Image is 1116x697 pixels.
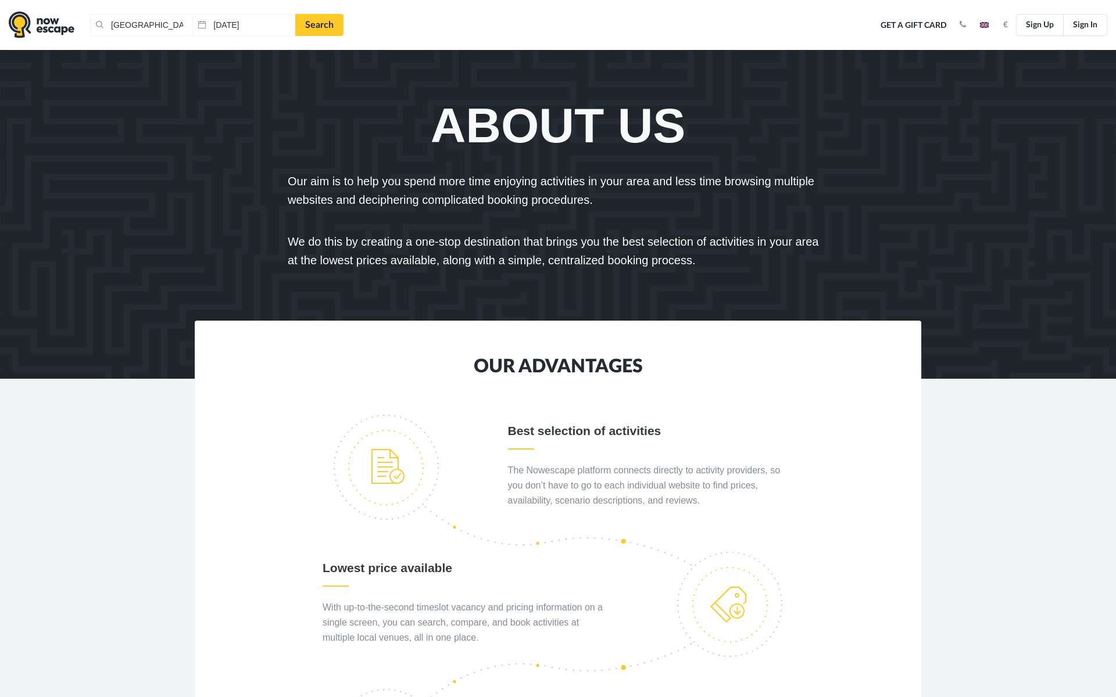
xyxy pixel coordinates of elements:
[323,561,609,587] h5: Lowest price available
[508,423,794,450] h5: Best selection of activities
[323,600,609,645] p: With up-to-the-second timeslot vacancy and pricing information on a single screen, you can search...
[508,463,794,508] p: The Nowescape platform connects directly to activity providers, so you don’t have to go to each i...
[1003,21,1008,29] strong: €
[288,172,828,209] p: Our aim is to help you spend more time enjoying activities in your area and less time browsing mu...
[997,19,1014,31] button: €
[980,22,989,28] img: en.jpg
[90,14,192,36] input: Place or Room Name
[877,13,951,38] a: Get a Gift Card
[192,14,295,36] input: Date
[288,102,828,149] h1: About us
[1063,14,1107,36] a: Sign In
[294,355,822,391] h3: Our Advantages
[295,14,344,36] a: Search
[288,232,828,270] p: We do this by creating a one-stop destination that brings you the best selection of activities in...
[1016,14,1064,36] a: Sign Up
[9,11,74,38] img: logo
